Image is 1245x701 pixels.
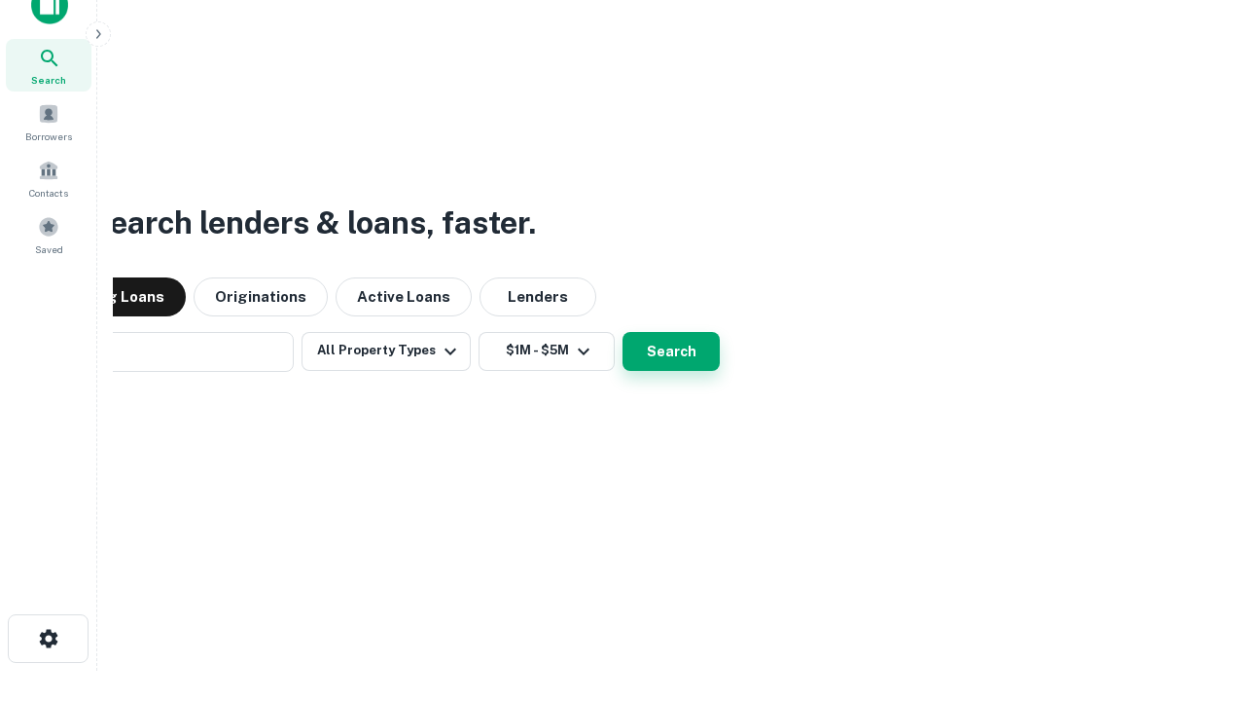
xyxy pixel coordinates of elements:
[479,332,615,371] button: $1M - $5M
[1148,545,1245,639] iframe: Chat Widget
[6,95,91,148] a: Borrowers
[29,185,68,201] span: Contacts
[31,72,66,88] span: Search
[622,332,720,371] button: Search
[480,277,596,316] button: Lenders
[6,208,91,261] a: Saved
[302,332,471,371] button: All Property Types
[194,277,328,316] button: Originations
[35,241,63,257] span: Saved
[6,39,91,92] a: Search
[25,129,72,144] span: Borrowers
[89,200,536,246] h3: Search lenders & loans, faster.
[6,152,91,204] a: Contacts
[336,277,472,316] button: Active Loans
